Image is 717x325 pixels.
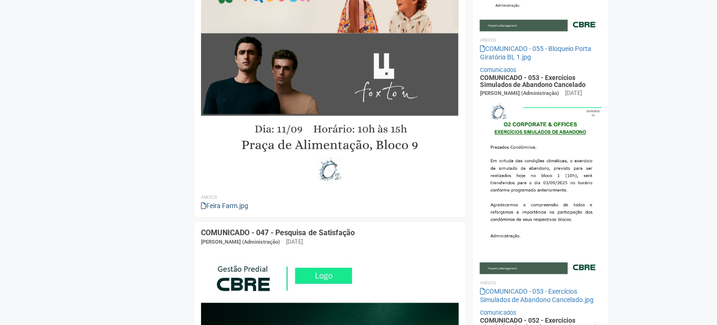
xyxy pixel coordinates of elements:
[480,98,602,274] img: COMUNICADO%20-%20053%20-%20Exerc%C3%ADcios%20Simulados%20de%20Abandono%20Cancelado.jpg
[480,66,516,73] a: Comunicados
[480,279,602,287] li: Anexos
[201,228,354,237] a: COMUNICADO - 047 - Pesquisa de Satisfação
[480,74,585,88] a: COMUNICADO - 053 - Exercícios Simulados de Abandono Cancelado
[480,90,559,96] span: [PERSON_NAME] (Administração)
[201,193,459,202] li: Anexos
[480,45,591,61] a: COMUNICADO - 055 - Bloqueio Porta Giratória BL 1.jpg
[565,89,581,97] div: [DATE]
[480,309,516,316] a: Comunicados
[286,238,303,246] div: [DATE]
[480,288,593,303] a: COMUNICADO - 053 - Exercícios Simulados de Abandono Cancelado.jpg
[201,239,280,245] span: [PERSON_NAME] (Administração)
[480,36,602,44] li: Anexos
[201,202,248,209] a: Feira Farm.jpg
